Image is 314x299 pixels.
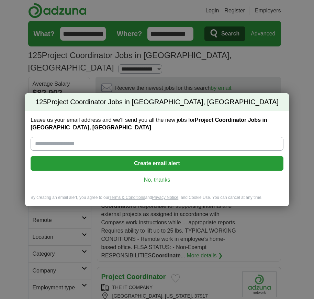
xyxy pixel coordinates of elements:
[31,116,283,131] label: Leave us your email address and we'll send you all the new jobs for
[152,195,179,200] a: Privacy Notice
[109,195,145,200] a: Terms & Conditions
[31,156,283,171] button: Create email alert
[25,93,289,111] h2: Project Coordinator Jobs in [GEOGRAPHIC_DATA], [GEOGRAPHIC_DATA]
[35,97,47,107] span: 125
[36,176,278,184] a: No, thanks
[25,195,289,206] div: By creating an email alert, you agree to our and , and Cookie Use. You can cancel at any time.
